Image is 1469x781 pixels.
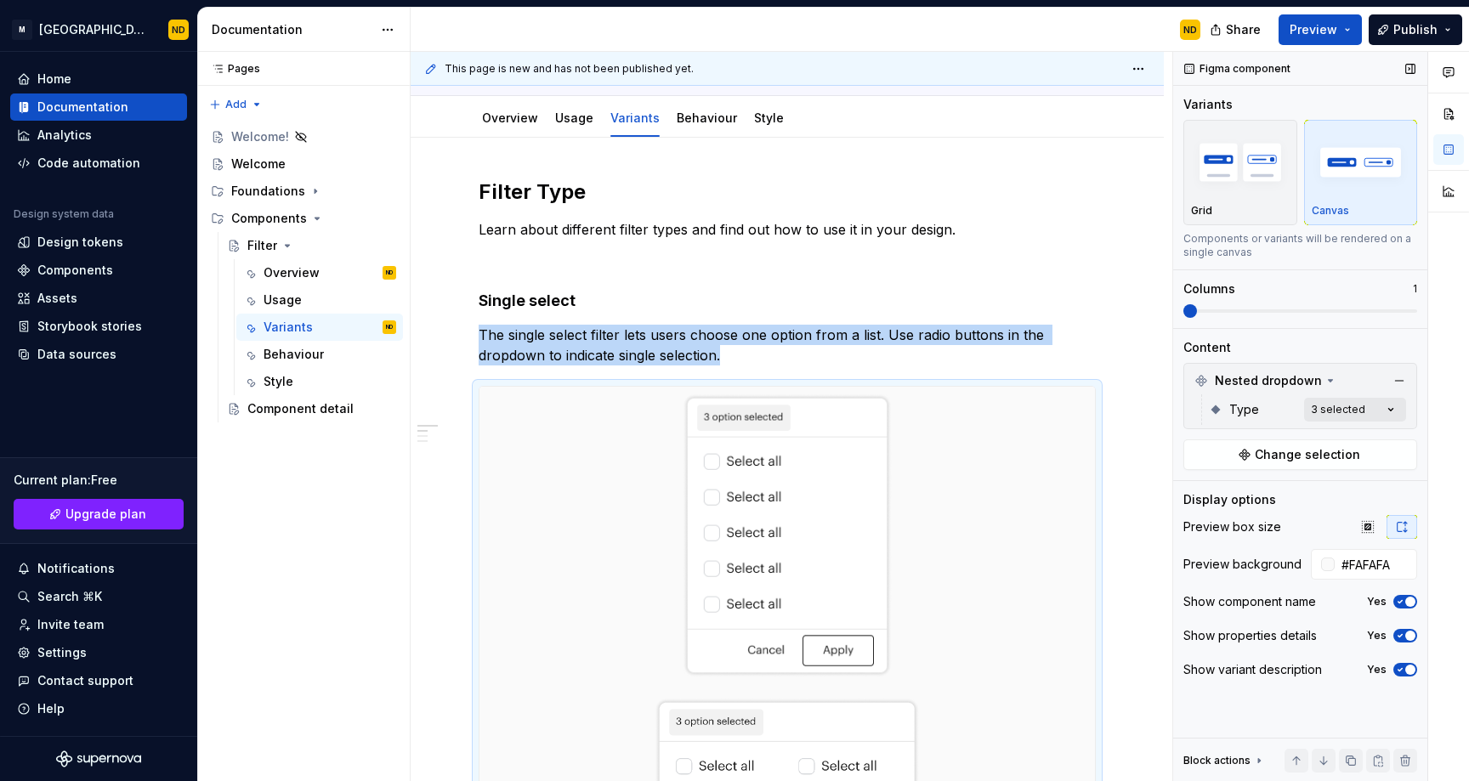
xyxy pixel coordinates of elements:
div: Settings [37,644,87,661]
div: Show component name [1183,593,1316,610]
a: Settings [10,639,187,666]
div: Documentation [212,21,372,38]
button: Help [10,695,187,722]
a: Upgrade plan [14,499,184,529]
div: Data sources [37,346,116,363]
button: Preview [1279,14,1362,45]
div: Style [264,373,293,390]
div: Columns [1183,280,1235,297]
div: Content [1183,339,1231,356]
div: Style [747,99,791,135]
button: M[GEOGRAPHIC_DATA]ND [3,11,194,48]
span: Upgrade plan [65,506,146,523]
div: Pages [204,62,260,76]
span: This page is new and has not been published yet. [445,62,694,76]
svg: Supernova Logo [56,750,141,767]
div: Assets [37,290,77,307]
button: Add [204,93,268,116]
div: ND [172,23,185,37]
span: Change selection [1255,446,1360,463]
a: Variants [610,110,660,125]
h4: Single select [479,291,1096,311]
a: Invite team [10,611,187,638]
div: Component detail [247,400,354,417]
p: The single select filter lets users choose one option from a list. Use radio buttons in the dropd... [479,325,1096,365]
a: Home [10,65,187,93]
a: Code automation [10,150,187,177]
div: Help [37,700,65,717]
div: Code automation [37,155,140,172]
div: ND [386,319,393,336]
a: Usage [236,286,403,314]
h2: Filter Type [479,178,1096,206]
div: Nested dropdown [1188,367,1413,394]
div: 3 selected [1311,403,1365,416]
button: Change selection [1183,439,1417,470]
a: Usage [555,110,593,125]
a: Style [754,110,784,125]
a: Analytics [10,122,187,149]
button: Notifications [10,555,187,582]
button: placeholderCanvas [1304,120,1418,225]
div: ND [386,264,393,281]
div: Page tree [204,123,403,422]
button: Publish [1369,14,1462,45]
p: Learn about different filter types and find out how to use it in your design. [479,219,1096,240]
div: [GEOGRAPHIC_DATA] [39,21,148,38]
div: Behaviour [670,99,744,135]
a: VariantsND [236,314,403,341]
div: Documentation [37,99,128,116]
button: placeholderGrid [1183,120,1297,225]
button: Search ⌘K [10,583,187,610]
div: ND [1183,23,1197,37]
button: 3 selected [1304,398,1406,422]
span: Nested dropdown [1215,372,1322,389]
div: Preview background [1183,556,1302,573]
div: Block actions [1183,754,1251,767]
div: Show properties details [1183,627,1317,644]
div: Design system data [14,207,114,221]
a: Component detail [220,395,403,422]
div: Search ⌘K [37,588,102,605]
a: Documentation [10,93,187,121]
div: Analytics [37,127,92,144]
div: Notifications [37,560,115,577]
div: Components [37,262,113,279]
div: Components or variants will be rendered on a single canvas [1183,232,1417,259]
label: Yes [1367,595,1387,608]
div: Overview [475,99,545,135]
div: Variants [1183,96,1233,113]
div: Invite team [37,616,104,633]
img: placeholder [1312,131,1410,193]
div: Preview box size [1183,518,1281,535]
p: Grid [1191,204,1212,218]
div: Show variant description [1183,661,1322,678]
input: Auto [1335,549,1417,580]
a: Welcome [204,150,403,178]
a: OverviewND [236,259,403,286]
div: Welcome [231,156,286,173]
label: Yes [1367,629,1387,642]
div: M [12,20,32,40]
div: Contact support [37,672,133,689]
button: Share [1201,14,1272,45]
a: Overview [482,110,538,125]
div: Design tokens [37,234,123,251]
div: Usage [264,291,302,308]
a: Design tokens [10,229,187,256]
div: Filter [247,237,277,254]
span: Publish [1393,21,1438,38]
span: Add [225,98,247,111]
div: Home [37,71,71,88]
a: Data sources [10,341,187,368]
div: Variants [604,99,666,135]
a: Welcome! [204,123,403,150]
label: Yes [1367,663,1387,676]
a: Behaviour [236,341,403,368]
span: Share [1226,21,1261,38]
p: Canvas [1312,204,1349,218]
div: Usage [548,99,600,135]
div: Current plan : Free [14,472,184,489]
div: Components [204,205,403,232]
